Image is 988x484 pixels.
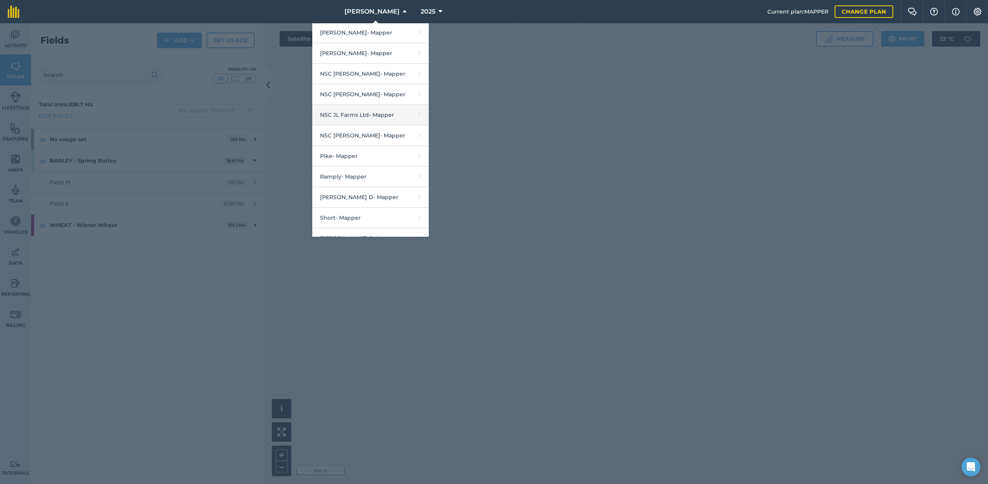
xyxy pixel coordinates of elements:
[962,458,980,476] div: Open Intercom Messenger
[312,43,429,64] a: [PERSON_NAME]- Mapper
[312,228,429,249] a: [PERSON_NAME] C- Mapper
[952,7,960,16] img: svg+xml;base64,PHN2ZyB4bWxucz0iaHR0cDovL3d3dy53My5vcmcvMjAwMC9zdmciIHdpZHRoPSIxNyIgaGVpZ2h0PSIxNy...
[835,5,893,18] a: Change plan
[312,84,429,105] a: NSC [PERSON_NAME]- Mapper
[312,125,429,146] a: NSC [PERSON_NAME]- Mapper
[973,8,982,16] img: A cog icon
[312,208,429,228] a: Short- Mapper
[908,8,917,16] img: Two speech bubbles overlapping with the left bubble in the forefront
[8,5,19,18] img: fieldmargin Logo
[312,167,429,187] a: Ramply- Mapper
[929,8,939,16] img: A question mark icon
[767,7,828,16] span: Current plan : MAPPER
[344,7,400,16] span: [PERSON_NAME]
[312,23,429,43] a: [PERSON_NAME]- Mapper
[312,64,429,84] a: NSC [PERSON_NAME]- Mapper
[312,187,429,208] a: [PERSON_NAME] D- Mapper
[312,105,429,125] a: NSC JL Farms Ltd- Mapper
[421,7,435,16] span: 2025
[312,146,429,167] a: Pike- Mapper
